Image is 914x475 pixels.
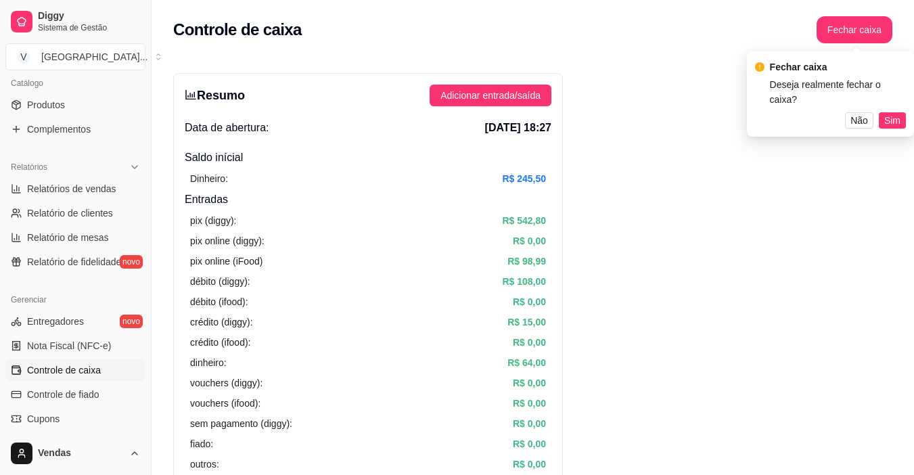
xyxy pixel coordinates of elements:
a: Cupons [5,408,145,430]
article: R$ 0,00 [513,416,546,431]
article: débito (ifood): [190,294,248,309]
article: vouchers (ifood): [190,396,260,411]
span: Relatórios de vendas [27,182,116,196]
a: Relatório de mesas [5,227,145,248]
span: Relatórios [11,162,47,173]
span: Controle de fiado [27,388,99,401]
span: [DATE] 18:27 [485,120,551,136]
a: Entregadoresnovo [5,311,145,332]
span: Relatório de fidelidade [27,255,121,269]
article: crédito (ifood): [190,335,250,350]
article: dinheiro: [190,355,227,370]
a: Relatórios de vendas [5,178,145,200]
article: pix online (iFood) [190,254,262,269]
a: Controle de fiado [5,384,145,405]
h2: Controle de caixa [173,19,302,41]
article: R$ 245,50 [502,171,546,186]
button: Adicionar entrada/saída [430,85,551,106]
button: Não [845,112,873,129]
button: Sim [879,112,906,129]
span: Não [850,113,868,128]
article: R$ 0,00 [513,335,546,350]
span: Entregadores [27,315,84,328]
article: R$ 0,00 [513,396,546,411]
span: Controle de caixa [27,363,101,377]
article: pix (diggy): [190,213,236,228]
article: sem pagamento (diggy): [190,416,292,431]
button: Select a team [5,43,145,70]
article: crédito (diggy): [190,315,253,330]
article: R$ 98,99 [507,254,546,269]
span: Cupons [27,412,60,426]
div: Deseja realmente fechar o caixa? [770,77,906,107]
article: R$ 108,00 [502,274,546,289]
button: Fechar caixa [817,16,892,43]
div: Catálogo [5,72,145,94]
span: Diggy [38,10,140,22]
span: Adicionar entrada/saída [440,88,541,103]
article: R$ 0,00 [513,457,546,472]
div: Fechar caixa [770,60,906,74]
a: DiggySistema de Gestão [5,5,145,38]
article: R$ 64,00 [507,355,546,370]
article: R$ 0,00 [513,436,546,451]
h4: Entradas [185,191,551,208]
a: Nota Fiscal (NFC-e) [5,335,145,357]
article: R$ 0,00 [513,376,546,390]
article: débito (diggy): [190,274,250,289]
span: Produtos [27,98,65,112]
span: V [17,50,30,64]
span: Data de abertura: [185,120,269,136]
article: pix online (diggy): [190,233,265,248]
article: R$ 542,80 [502,213,546,228]
a: Relatório de fidelidadenovo [5,251,145,273]
a: Controle de caixa [5,359,145,381]
span: Sim [884,113,900,128]
a: Complementos [5,118,145,140]
span: Vendas [38,447,124,459]
span: exclamation-circle [755,62,764,72]
article: Dinheiro: [190,171,228,186]
span: Relatório de mesas [27,231,109,244]
article: vouchers (diggy): [190,376,262,390]
div: [GEOGRAPHIC_DATA] ... [41,50,147,64]
span: Nota Fiscal (NFC-e) [27,339,111,353]
span: Complementos [27,122,91,136]
article: fiado: [190,436,213,451]
h3: Resumo [185,86,245,105]
span: bar-chart [185,89,197,101]
span: Relatório de clientes [27,206,113,220]
span: Sistema de Gestão [38,22,140,33]
article: R$ 0,00 [513,233,546,248]
a: Produtos [5,94,145,116]
article: R$ 0,00 [513,294,546,309]
a: Relatório de clientes [5,202,145,224]
article: R$ 15,00 [507,315,546,330]
article: outros: [190,457,219,472]
button: Vendas [5,437,145,470]
div: Gerenciar [5,289,145,311]
h4: Saldo inícial [185,150,551,166]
